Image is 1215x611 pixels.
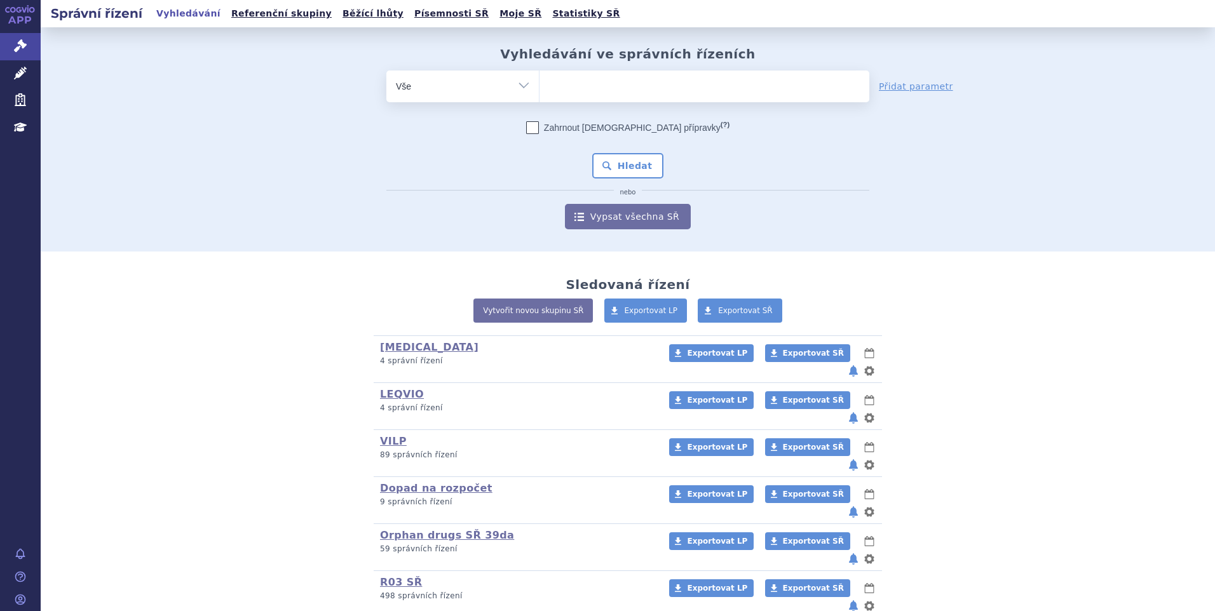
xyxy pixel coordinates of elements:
[669,485,754,503] a: Exportovat LP
[500,46,756,62] h2: Vyhledávání ve správních řízeních
[548,5,623,22] a: Statistiky SŘ
[863,504,876,520] button: nastavení
[380,576,422,588] a: R03 SŘ
[847,504,860,520] button: notifikace
[847,363,860,379] button: notifikace
[765,532,850,550] a: Exportovat SŘ
[227,5,336,22] a: Referenční skupiny
[526,121,730,134] label: Zahrnout [DEMOGRAPHIC_DATA] přípravky
[863,346,876,361] button: lhůty
[765,485,850,503] a: Exportovat SŘ
[380,450,653,460] p: 89 správních řízení
[783,443,844,452] span: Exportovat SŘ
[783,396,844,405] span: Exportovat SŘ
[863,410,876,426] button: nastavení
[592,153,664,178] button: Hledat
[863,551,876,567] button: nastavení
[863,393,876,408] button: lhůty
[879,80,953,93] a: Přidat parametr
[604,299,688,323] a: Exportovat LP
[863,534,876,549] button: lhůty
[41,4,153,22] h2: Správní řízení
[765,391,850,409] a: Exportovat SŘ
[687,396,747,405] span: Exportovat LP
[380,403,653,413] p: 4 správní řízení
[765,344,850,362] a: Exportovat SŘ
[698,299,782,323] a: Exportovat SŘ
[380,341,479,353] a: [MEDICAL_DATA]
[669,391,754,409] a: Exportovat LP
[496,5,545,22] a: Moje SŘ
[153,5,224,22] a: Vyhledávání
[669,438,754,456] a: Exportovat LP
[669,532,754,550] a: Exportovat LP
[687,490,747,499] span: Exportovat LP
[380,356,653,366] p: 4 správní řízení
[783,349,844,358] span: Exportovat SŘ
[721,121,730,129] abbr: (?)
[380,435,407,447] a: VILP
[863,487,876,502] button: lhůty
[687,349,747,358] span: Exportovat LP
[566,277,689,292] h2: Sledovaná řízení
[411,5,492,22] a: Písemnosti SŘ
[614,189,642,196] i: nebo
[863,457,876,473] button: nastavení
[847,457,860,473] button: notifikace
[783,537,844,546] span: Exportovat SŘ
[625,306,678,315] span: Exportovat LP
[565,204,691,229] a: Vypsat všechna SŘ
[847,551,860,567] button: notifikace
[847,410,860,426] button: notifikace
[339,5,407,22] a: Běžící lhůty
[687,537,747,546] span: Exportovat LP
[765,438,850,456] a: Exportovat SŘ
[380,497,653,507] p: 9 správních řízení
[669,344,754,362] a: Exportovat LP
[669,579,754,597] a: Exportovat LP
[783,490,844,499] span: Exportovat SŘ
[765,579,850,597] a: Exportovat SŘ
[380,529,514,541] a: Orphan drugs SŘ 39da
[687,443,747,452] span: Exportovat LP
[380,591,653,601] p: 498 správních řízení
[783,584,844,593] span: Exportovat SŘ
[863,363,876,379] button: nastavení
[473,299,593,323] a: Vytvořit novou skupinu SŘ
[718,306,773,315] span: Exportovat SŘ
[380,388,424,400] a: LEQVIO
[863,440,876,455] button: lhůty
[380,482,492,494] a: Dopad na rozpočet
[380,544,653,554] p: 59 správních řízení
[863,581,876,596] button: lhůty
[687,584,747,593] span: Exportovat LP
